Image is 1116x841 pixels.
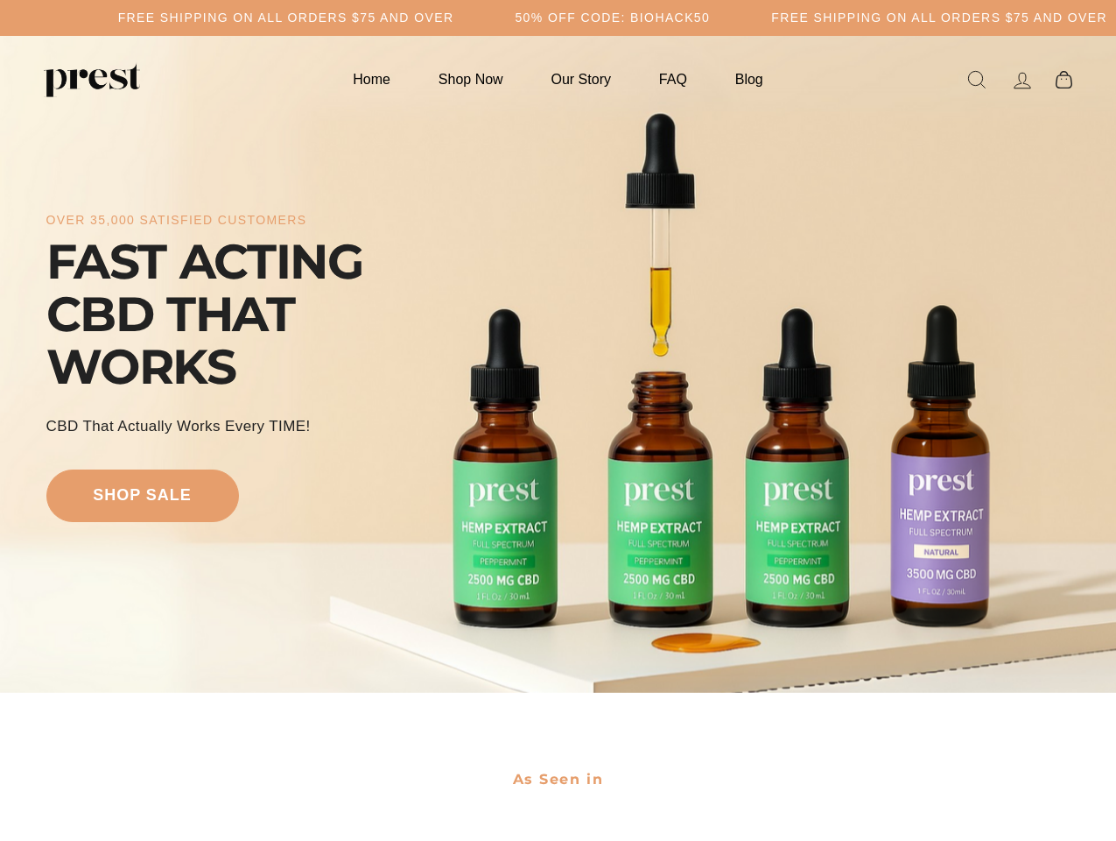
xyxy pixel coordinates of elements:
[44,62,140,97] img: PREST ORGANICS
[417,62,525,96] a: Shop Now
[713,62,785,96] a: Blog
[331,62,412,96] a: Home
[46,760,1070,799] h2: As Seen in
[46,236,440,393] div: FAST ACTING CBD THAT WORKS
[46,415,311,437] div: CBD That Actually Works every TIME!
[331,62,784,96] ul: Primary
[118,11,454,25] h5: Free Shipping on all orders $75 and over
[637,62,709,96] a: FAQ
[515,11,710,25] h5: 50% OFF CODE: BIOHACK50
[46,470,239,522] a: shop sale
[530,62,633,96] a: Our Story
[46,213,307,228] div: over 35,000 satisfied customers
[771,11,1107,25] h5: Free Shipping on all orders $75 and over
